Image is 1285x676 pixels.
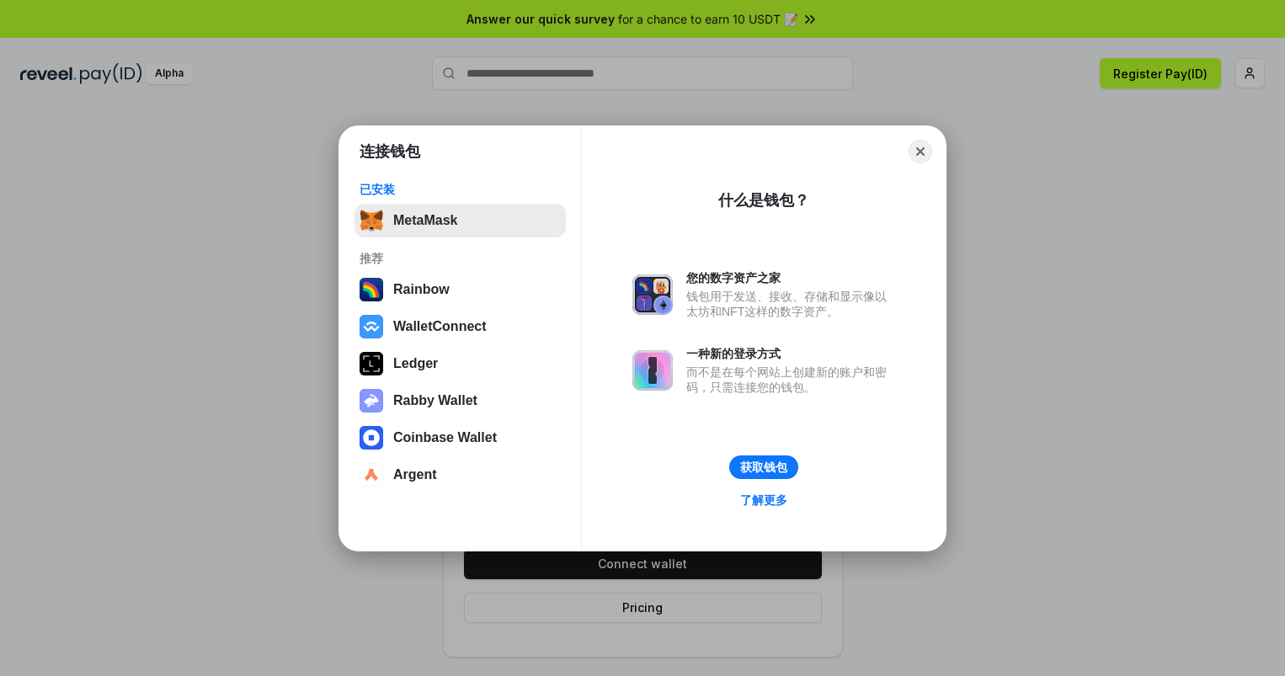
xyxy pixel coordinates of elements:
h1: 连接钱包 [360,141,420,162]
button: Rabby Wallet [355,384,566,418]
img: svg+xml,%3Csvg%20xmlns%3D%22http%3A%2F%2Fwww.w3.org%2F2000%2Fsvg%22%20fill%3D%22none%22%20viewBox... [632,350,673,391]
button: Close [909,140,932,163]
button: Argent [355,458,566,492]
img: svg+xml,%3Csvg%20width%3D%2228%22%20height%3D%2228%22%20viewBox%3D%220%200%2028%2028%22%20fill%3D... [360,426,383,450]
div: 了解更多 [740,492,787,508]
div: 什么是钱包？ [718,190,809,210]
div: 您的数字资产之家 [686,270,895,285]
button: Coinbase Wallet [355,421,566,455]
div: Argent [393,467,437,482]
img: svg+xml,%3Csvg%20width%3D%2228%22%20height%3D%2228%22%20viewBox%3D%220%200%2028%2028%22%20fill%3D... [360,315,383,338]
button: MetaMask [355,204,566,237]
div: Rabby Wallet [393,393,477,408]
img: svg+xml,%3Csvg%20width%3D%22120%22%20height%3D%22120%22%20viewBox%3D%220%200%20120%20120%22%20fil... [360,278,383,301]
button: WalletConnect [355,310,566,343]
div: 获取钱包 [740,460,787,475]
div: 已安装 [360,182,561,197]
div: WalletConnect [393,319,487,334]
button: 获取钱包 [729,455,798,479]
div: Rainbow [393,282,450,297]
div: MetaMask [393,213,457,228]
button: Rainbow [355,273,566,306]
img: svg+xml,%3Csvg%20fill%3D%22none%22%20height%3D%2233%22%20viewBox%3D%220%200%2035%2033%22%20width%... [360,209,383,232]
div: 钱包用于发送、接收、存储和显示像以太坊和NFT这样的数字资产。 [686,289,895,319]
img: svg+xml,%3Csvg%20width%3D%2228%22%20height%3D%2228%22%20viewBox%3D%220%200%2028%2028%22%20fill%3D... [360,463,383,487]
a: 了解更多 [730,489,797,511]
div: 一种新的登录方式 [686,346,895,361]
div: Coinbase Wallet [393,430,497,445]
div: 而不是在每个网站上创建新的账户和密码，只需连接您的钱包。 [686,365,895,395]
button: Ledger [355,347,566,381]
img: svg+xml,%3Csvg%20xmlns%3D%22http%3A%2F%2Fwww.w3.org%2F2000%2Fsvg%22%20width%3D%2228%22%20height%3... [360,352,383,375]
div: 推荐 [360,251,561,266]
img: svg+xml,%3Csvg%20xmlns%3D%22http%3A%2F%2Fwww.w3.org%2F2000%2Fsvg%22%20fill%3D%22none%22%20viewBox... [632,274,673,315]
div: Ledger [393,356,438,371]
img: svg+xml,%3Csvg%20xmlns%3D%22http%3A%2F%2Fwww.w3.org%2F2000%2Fsvg%22%20fill%3D%22none%22%20viewBox... [360,389,383,413]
